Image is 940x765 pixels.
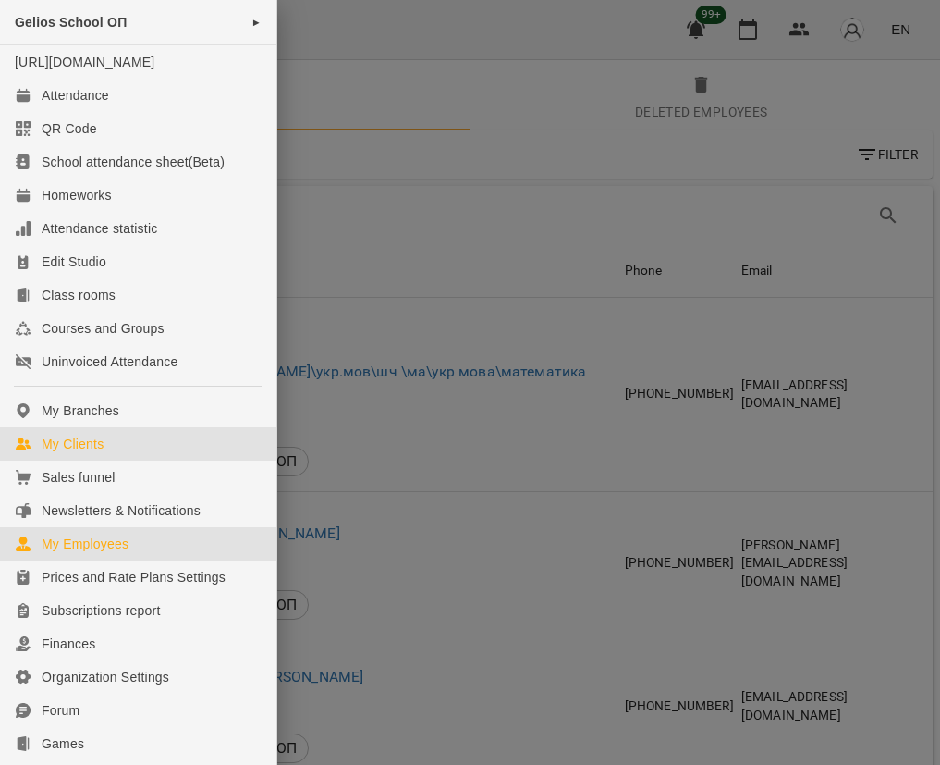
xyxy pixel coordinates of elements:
[15,55,154,69] a: [URL][DOMAIN_NAME]
[42,501,201,520] div: Newsletters & Notifications
[42,401,119,420] div: My Branches
[42,153,225,171] div: School attendance sheet(Beta)
[42,535,128,553] div: My Employees
[42,86,109,105] div: Attendance
[42,219,157,238] div: Attendance statistic
[42,253,106,271] div: Edit Studio
[251,15,262,30] span: ►
[42,568,226,586] div: Prices and Rate Plans Settings
[42,186,112,204] div: Homeworks
[42,468,115,487] div: Sales funnel
[15,15,127,30] span: Gelios School ОП
[42,635,95,653] div: Finances
[42,668,169,686] div: Organization Settings
[42,701,79,720] div: Forum
[42,119,97,138] div: QR Code
[42,319,165,338] div: Courses and Groups
[42,601,161,620] div: Subscriptions report
[42,286,116,304] div: Class rooms
[42,435,104,453] div: My Clients
[42,734,84,753] div: Games
[42,352,177,371] div: Uninvoiced Attendance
